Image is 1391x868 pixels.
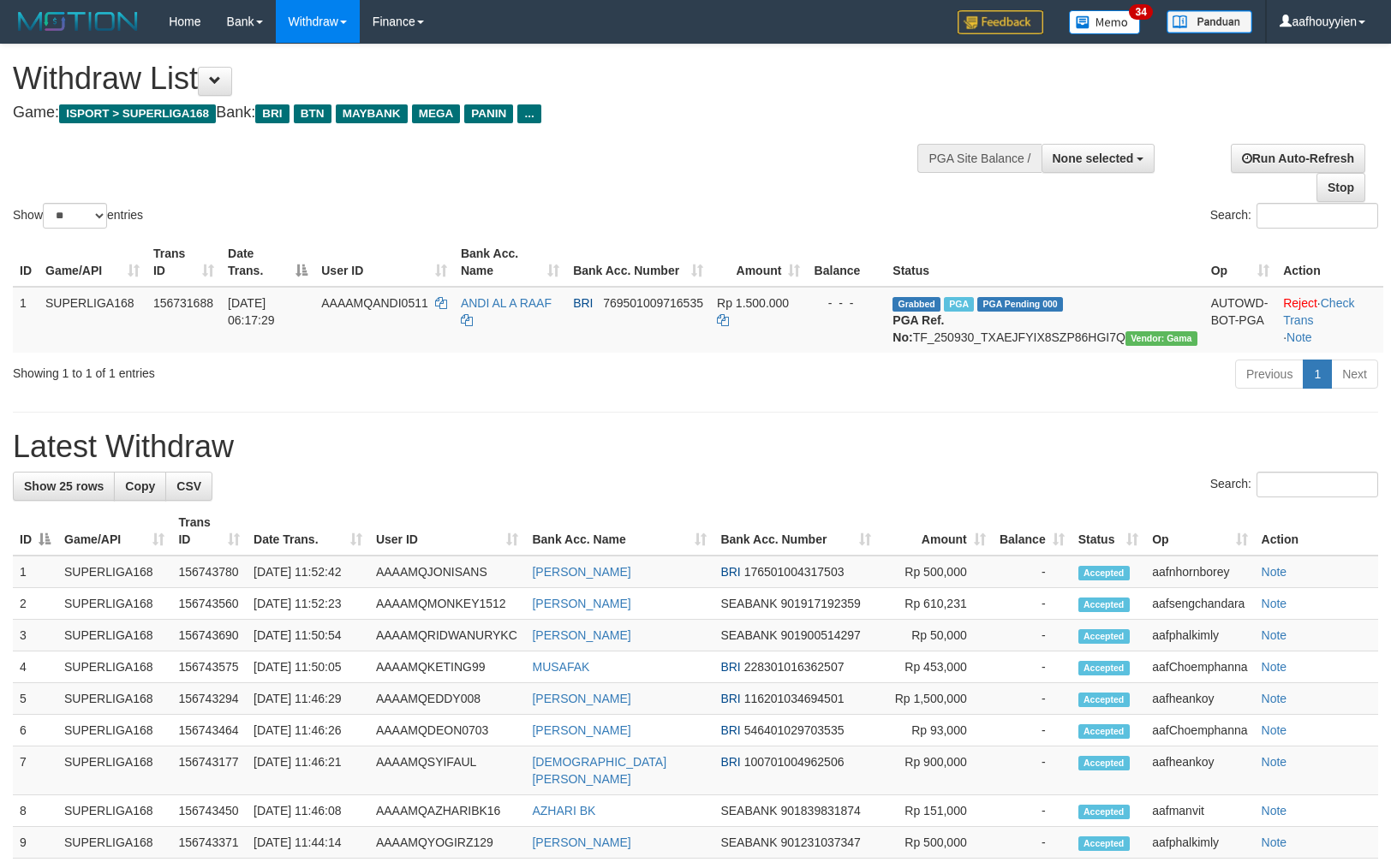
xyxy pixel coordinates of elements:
span: Accepted [1078,756,1130,770]
span: PANIN [464,104,513,123]
a: Note [1262,628,1287,642]
a: [PERSON_NAME] [532,723,630,737]
td: AAAAMQKETING99 [369,651,526,683]
span: Copy 901900514297 to clipboard [780,628,860,642]
img: panduan.png [1167,10,1252,33]
td: aafheankoy [1145,683,1254,715]
a: [DEMOGRAPHIC_DATA][PERSON_NAME] [532,755,666,786]
th: Trans ID: activate to sort column ascending [146,238,221,287]
td: 2 [13,588,57,620]
a: CSV [165,472,212,501]
span: AAAAMQANDI0511 [321,296,428,310]
span: BRI [720,755,740,769]
td: Rp 50,000 [878,620,993,651]
th: Date Trans.: activate to sort column ascending [247,507,369,556]
label: Search: [1210,203,1378,229]
td: 156743690 [171,620,247,651]
span: BRI [720,692,740,705]
span: CSV [176,479,201,493]
button: None selected [1042,144,1155,173]
a: Note [1287,330,1312,344]
td: 1 [13,287,39,353]
td: [DATE] 11:52:23 [247,588,369,620]
th: Action [1276,238,1383,287]
span: Copy 176501004317503 to clipboard [744,565,845,579]
td: - [993,715,1072,746]
span: MAYBANK [336,104,408,123]
span: BRI [720,660,740,674]
td: 156743575 [171,651,247,683]
img: MOTION_logo.png [13,9,143,34]
div: Showing 1 to 1 of 1 entries [13,358,567,382]
th: Trans ID: activate to sort column ascending [171,507,247,556]
td: Rp 1,500,000 [878,683,993,715]
td: - [993,827,1072,859]
span: Rp 1.500.000 [717,296,789,310]
a: Note [1262,723,1287,737]
a: Note [1262,597,1287,610]
td: AAAAMQRIDWANURYKC [369,620,526,651]
a: Note [1262,565,1287,579]
span: Marked by aafromsomean [944,297,974,312]
span: Copy [125,479,155,493]
a: Show 25 rows [13,472,115,501]
span: Accepted [1078,805,1130,819]
span: Copy 100701004962506 to clipboard [744,755,845,769]
span: MEGA [412,104,461,123]
td: SUPERLIGA168 [57,556,171,588]
td: aafsengchandara [1145,588,1254,620]
th: Bank Acc. Number: activate to sort column ascending [566,238,710,287]
span: Accepted [1078,836,1130,851]
th: Balance: activate to sort column ascending [993,507,1072,556]
img: Feedback.jpg [958,10,1043,34]
td: 156743294 [171,683,247,715]
td: SUPERLIGA168 [57,683,171,715]
th: Game/API: activate to sort column ascending [57,507,171,556]
span: PGA Pending [977,297,1063,312]
span: SEABANK [720,835,777,849]
td: SUPERLIGA168 [39,287,146,353]
a: [PERSON_NAME] [532,565,630,579]
td: 5 [13,683,57,715]
td: aafChoemphanna [1145,651,1254,683]
a: Check Trans [1283,296,1354,327]
td: [DATE] 11:50:54 [247,620,369,651]
th: Balance [807,238,886,287]
a: [PERSON_NAME] [532,835,630,849]
span: Copy 228301016362507 to clipboard [744,660,845,674]
span: Copy 901917192359 to clipboard [780,597,860,610]
span: SEABANK [720,804,777,817]
span: Copy 901231037347 to clipboard [780,835,860,849]
th: User ID: activate to sort column ascending [314,238,454,287]
a: 1 [1303,360,1332,389]
a: Copy [114,472,166,501]
td: - [993,588,1072,620]
select: Showentries [43,203,107,229]
td: 8 [13,795,57,827]
td: [DATE] 11:46:08 [247,795,369,827]
span: ... [517,104,540,123]
a: ANDI AL A RAAF [461,296,552,310]
a: Run Auto-Refresh [1231,144,1365,173]
td: Rp 93,000 [878,715,993,746]
td: 1 [13,556,57,588]
td: 6 [13,715,57,746]
td: 7 [13,746,57,795]
span: Accepted [1078,661,1130,675]
td: 156743464 [171,715,247,746]
td: TF_250930_TXAEJFYIX8SZP86HGI7Q [886,287,1203,353]
td: aafnhornborey [1145,556,1254,588]
td: AAAAMQAZHARIBK16 [369,795,526,827]
span: Show 25 rows [24,479,104,493]
th: Action [1255,507,1378,556]
span: Copy 546401029703535 to clipboard [744,723,845,737]
div: PGA Site Balance / [917,144,1041,173]
span: Accepted [1078,566,1130,580]
td: [DATE] 11:46:21 [247,746,369,795]
th: Amount: activate to sort column ascending [710,238,807,287]
div: - - - [814,294,879,312]
a: MUSAFAK [532,660,589,674]
th: Status: activate to sort column ascending [1072,507,1146,556]
a: Note [1262,804,1287,817]
a: Note [1262,835,1287,849]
